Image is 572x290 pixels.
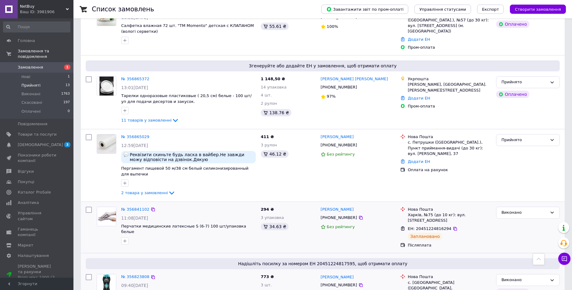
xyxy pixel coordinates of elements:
[18,275,57,286] div: Prom мікс 1000 (3 місяці)
[97,134,116,153] img: Фото товару
[18,132,57,137] span: Товари та послуги
[21,83,40,88] span: Прийняті
[501,209,547,216] div: Виконано
[327,152,355,156] span: Без рейтингу
[408,274,491,280] div: Нова Пошта
[501,277,547,283] div: Виконано
[99,77,113,96] img: Фото товару
[261,101,277,106] span: 2 рулон
[261,109,291,116] div: 138.76 ₴
[321,134,354,140] a: [PERSON_NAME]
[88,63,557,69] span: Згенеруйте або додайте ЕН у замовлення, щоб отримати оплату
[121,93,252,104] a: Тарелки одноразовые пластиковые ( 20,5 см) белые - 100 шт/уп для подачи десертов и закусок.
[21,74,30,80] span: Нові
[320,214,358,222] div: [PHONE_NUMBER]
[68,109,70,114] span: 0
[20,4,66,9] span: NetBuy
[121,216,148,220] span: 11:08[DATE]
[64,65,70,70] span: 1
[408,233,442,240] div: Заплановано
[121,143,148,148] span: 12:59[DATE]
[408,12,491,34] div: [GEOGRAPHIC_DATA] ([GEOGRAPHIC_DATA].), №57 (до 30 кг): вул. [STREET_ADDRESS] (м. [GEOGRAPHIC_DATA])
[321,5,408,14] button: Завантажити звіт по пром-оплаті
[482,7,499,12] span: Експорт
[3,21,70,32] input: Пошук
[261,215,284,220] span: 3 упаковка
[18,190,51,195] span: Каталог ProSale
[558,253,570,265] button: Чат з покупцем
[408,82,491,93] div: [PERSON_NAME], [GEOGRAPHIC_DATA]. [PERSON_NAME][STREET_ADDRESS]
[320,281,358,289] div: [PHONE_NUMBER]
[18,48,73,59] span: Замовлення та повідомлення
[496,21,529,28] div: Оплачено
[21,91,40,97] span: Виконані
[326,6,403,12] span: Завантажити звіт по пром-оплаті
[18,200,39,205] span: Аналітика
[18,38,35,43] span: Головна
[18,179,34,185] span: Покупці
[261,274,274,279] span: 773 ₴
[18,264,57,286] span: [PERSON_NAME] та рахунки
[408,45,491,50] div: Пром-оплата
[414,5,471,14] button: Управління статусами
[501,79,547,85] div: Прийнято
[261,77,285,81] span: 1 148,50 ₴
[321,274,354,280] a: [PERSON_NAME]
[408,226,451,231] span: ЕН: 20451224816294
[501,137,547,143] div: Прийнято
[97,207,116,226] img: Фото товару
[88,261,557,267] span: Надішліть посилку за номером ЕН 20451224817595, щоб отримати оплату
[121,190,168,195] span: 2 товара у замовленні
[261,207,274,212] span: 294 ₴
[121,166,249,176] a: Пергамент пищевой 50 м/38 см белый силиконизированный для выпечки
[261,85,286,89] span: 14 упаковка
[18,253,49,258] span: Налаштування
[121,77,149,81] a: № 356865372
[124,152,129,157] img: :speech_balloon:
[121,118,172,122] span: 11 товарів у замовленні
[408,96,430,100] a: Додати ЕН
[321,76,388,82] a: [PERSON_NAME] [PERSON_NAME]
[121,274,149,279] a: № 356823808
[320,141,358,149] div: [PHONE_NUMBER]
[18,153,57,164] span: Показники роботи компанії
[408,243,491,248] div: Післяплата
[321,207,354,213] a: [PERSON_NAME]
[408,207,491,212] div: Нова Пошта
[63,100,70,105] span: 197
[21,100,42,105] span: Скасовані
[510,5,566,14] button: Створити замовлення
[261,283,272,287] span: 3 шт.
[18,227,57,238] span: Гаманець компанії
[20,9,73,15] div: Ваш ID: 3981906
[97,207,116,226] a: Фото товару
[261,93,272,97] span: 4 шт.
[21,109,41,114] span: Оплачені
[515,7,561,12] span: Створити замовлення
[504,7,566,11] a: Створити замовлення
[261,223,289,230] div: 34.63 ₴
[121,283,148,288] span: 09:40[DATE]
[121,23,254,34] a: Салфетка влажная 72 шт. "ТМ Momento" детская с КЛАПАНОМ (вологі серветки)
[97,134,116,154] a: Фото товару
[121,118,179,122] a: 11 товарів у замовленні
[65,83,70,88] span: 13
[408,104,491,109] div: Пром-оплата
[327,224,355,229] span: Без рейтингу
[68,74,70,80] span: 1
[121,85,148,90] span: 13:01[DATE]
[18,142,63,148] span: [DEMOGRAPHIC_DATA]
[419,7,466,12] span: Управління статусами
[64,142,70,147] span: 3
[18,210,57,221] span: Управління сайтом
[408,159,430,164] a: Додати ЕН
[477,5,504,14] button: Експорт
[18,65,43,70] span: Замовлення
[408,134,491,140] div: Нова Пошта
[130,152,253,162] span: Реквізити скиньте будь ласка в вайбер.Не завжди можу відповісти на дзвінок.Дякую
[121,224,246,234] a: Перчатки медицинские латексные S (6-7) 100 шт/упаковка белые
[97,76,116,96] a: Фото товару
